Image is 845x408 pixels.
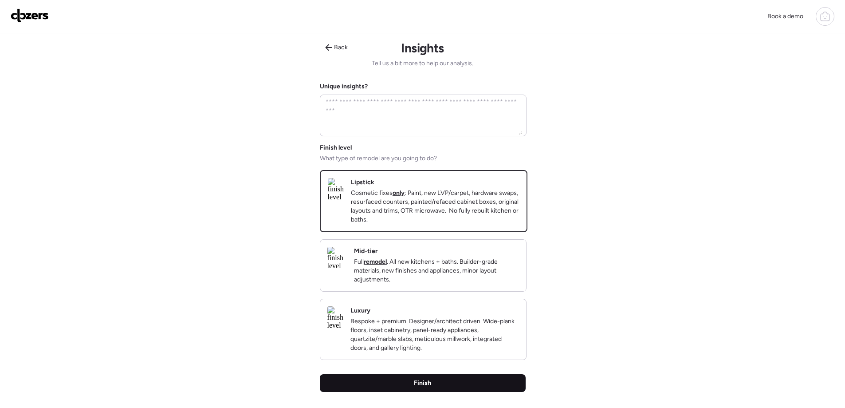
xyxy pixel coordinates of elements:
strong: remodel [364,258,387,265]
span: Finish level [320,143,352,152]
span: Back [334,43,348,52]
img: finish level [327,306,343,329]
img: finish level [328,178,344,201]
h2: Luxury [350,306,370,315]
span: Book a demo [767,12,803,20]
p: Bespoke + premium. Designer/architect driven. Wide-plank floors, inset cabinetry, panel-ready app... [350,317,519,353]
span: What type of remodel are you going to do? [320,154,437,163]
p: Full . All new kitchens + baths. Builder-grade materials, new finishes and appliances, minor layo... [354,257,519,284]
strong: only [393,189,405,197]
img: Logo [11,8,49,23]
h2: Mid-tier [354,247,377,256]
h1: Insights [401,40,444,55]
h2: Lipstick [351,178,374,187]
span: Finish [414,379,431,388]
label: Unique insights? [320,83,368,90]
img: finish level [327,247,347,270]
p: Cosmetic fixes : Paint, new LVP/carpet, hardware swaps, resurfaced counters, painted/refaced cabi... [351,189,519,224]
span: Tell us a bit more to help our analysis. [372,59,473,68]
